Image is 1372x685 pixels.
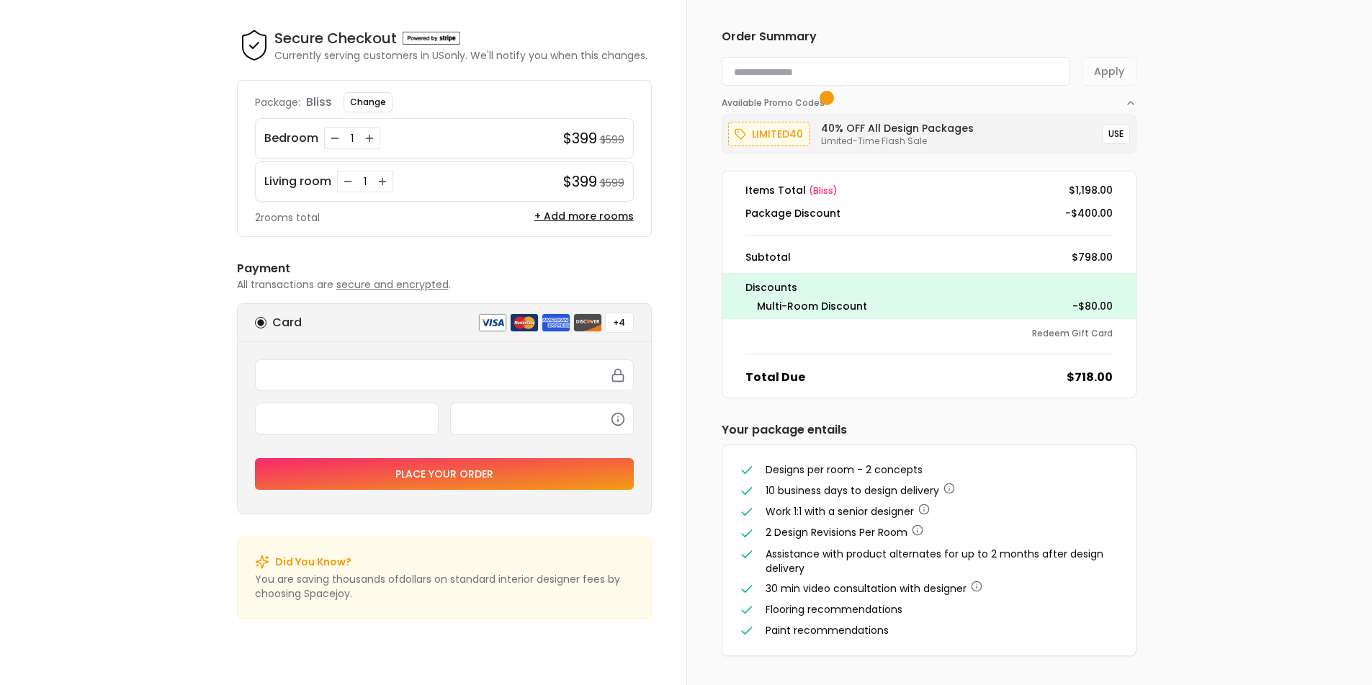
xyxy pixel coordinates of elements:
[1069,183,1113,197] dd: $1,198.00
[358,174,372,189] div: 1
[264,173,331,190] p: Living room
[534,209,634,223] button: + Add more rooms
[600,176,624,190] small: $599
[745,250,791,264] dt: Subtotal
[275,555,351,569] p: Did You Know?
[274,48,647,63] p: Currently serving customers in US only. We'll notify you when this changes.
[745,279,1113,296] p: Discounts
[237,260,652,277] h6: Payment
[306,94,332,111] p: bliss
[344,92,393,112] button: Change
[809,184,838,197] span: ( bliss )
[722,97,829,109] span: Available Promo Codes
[745,183,838,197] dt: Items Total
[478,313,507,332] img: visa
[722,86,1136,109] button: Available Promo Codes
[745,369,805,386] dt: Total Due
[328,131,342,145] button: Decrease quantity for Bedroom
[821,121,974,135] h6: 40% OFF All Design Packages
[766,581,967,596] span: 30 min video consultation with designer
[264,412,429,425] iframe: Secure expiration date input frame
[752,125,803,143] p: limited40
[766,504,914,519] span: Work 1:1 with a senior designer
[375,174,390,189] button: Increase quantity for Living room
[237,277,652,292] p: All transactions are .
[255,572,634,601] p: You are saving thousands of dollar s on standard interior designer fees by choosing Spacejoy.
[563,128,597,148] h4: $399
[510,313,539,332] img: mastercard
[264,369,624,382] iframe: Secure card number input frame
[345,131,359,145] div: 1
[341,174,355,189] button: Decrease quantity for Living room
[542,313,570,332] img: american express
[403,32,460,45] img: Powered by stripe
[766,462,923,477] span: Designs per room - 2 concepts
[255,458,634,490] button: Place your order
[605,313,634,333] button: +4
[563,171,597,192] h4: $399
[722,109,1136,153] div: Available Promo Codes
[1065,206,1113,220] dd: -$400.00
[255,210,320,225] p: 2 rooms total
[766,483,939,498] span: 10 business days to design delivery
[274,28,397,48] h4: Secure Checkout
[1102,124,1130,144] button: USE
[1072,250,1113,264] dd: $798.00
[1067,369,1113,386] dd: $718.00
[459,412,624,425] iframe: Secure CVC input frame
[757,299,867,313] dt: Multi-Room Discount
[362,131,377,145] button: Increase quantity for Bedroom
[766,525,907,540] span: 2 Design Revisions Per Room
[264,130,318,147] p: Bedroom
[272,314,302,331] h6: Card
[745,206,840,220] dt: Package Discount
[722,421,1136,439] h6: Your package entails
[1072,299,1113,313] dd: -$80.00
[255,95,300,109] p: Package:
[336,277,449,292] span: secure and encrypted
[600,133,624,147] small: $599
[766,602,902,617] span: Flooring recommendations
[1032,328,1113,339] button: Redeem Gift Card
[766,547,1103,576] span: Assistance with product alternates for up to 2 months after design delivery
[573,313,602,332] img: discover
[821,135,974,147] p: Limited-Time Flash Sale
[722,28,1136,45] h6: Order Summary
[766,623,889,637] span: Paint recommendations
